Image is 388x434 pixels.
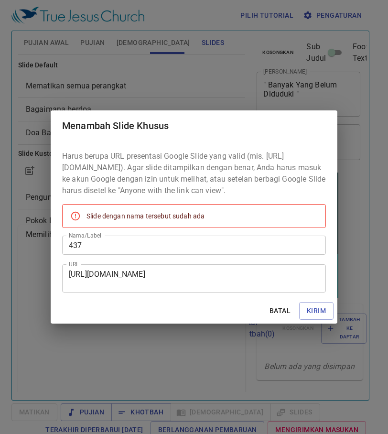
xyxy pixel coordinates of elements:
button: Kirim [299,302,334,320]
span: Kirim [307,305,326,317]
p: Harus berupa URL presentasi Google Slide yang valid (mis. [URL][DOMAIN_NAME]). Agar slide ditampi... [62,151,326,196]
div: [PERSON_NAME][GEOGRAPHIC_DATA] [5,52,83,66]
p: Pujian 诗 [30,91,59,99]
li: 177 [45,101,65,115]
span: Batal [269,305,291,317]
h2: Menambah Slide Khusus [62,118,326,133]
li: 261 [20,101,43,115]
textarea: [URL][DOMAIN_NAME] [69,270,319,288]
button: Batal [265,302,295,320]
div: Slide dengan nama tersebut sudah ada [86,207,205,225]
div: " Banyak Yang Belum Diduduki " [5,11,83,43]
